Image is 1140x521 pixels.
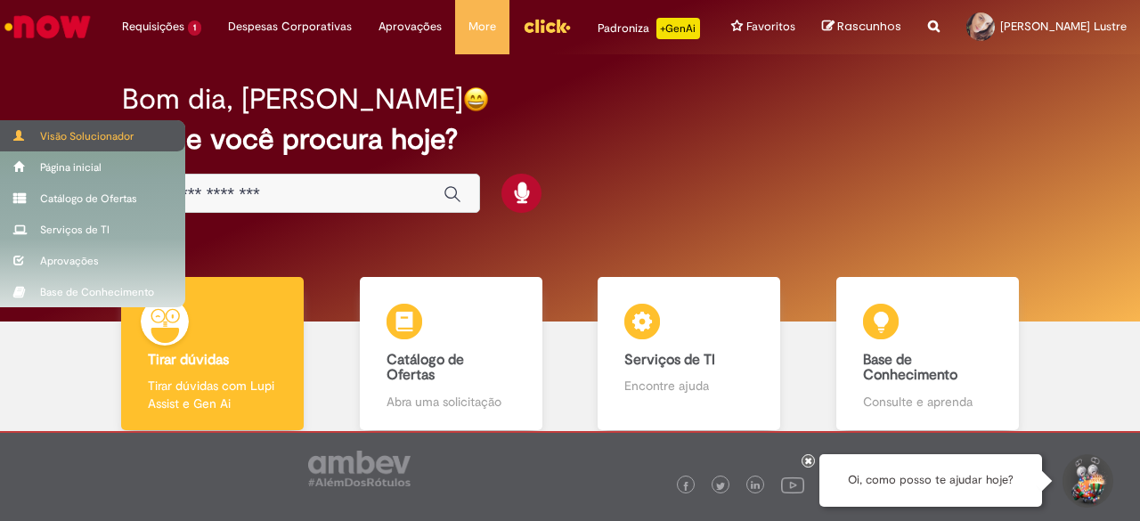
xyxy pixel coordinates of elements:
span: Requisições [122,18,184,36]
b: Serviços de TI [624,351,715,369]
h2: O que você procura hoje? [122,124,1017,155]
img: logo_footer_facebook.png [681,482,690,491]
a: Serviços de TI Encontre ajuda [570,277,809,431]
img: logo_footer_linkedin.png [751,481,760,492]
span: Despesas Corporativas [228,18,352,36]
b: Tirar dúvidas [148,351,229,369]
a: Tirar dúvidas Tirar dúvidas com Lupi Assist e Gen Ai [94,277,332,431]
p: +GenAi [656,18,700,39]
img: logo_footer_youtube.png [781,473,804,496]
img: logo_footer_ambev_rotulo_gray.png [308,451,411,486]
p: Consulte e aprenda [863,393,992,411]
img: click_logo_yellow_360x200.png [523,12,571,39]
a: Rascunhos [822,19,901,36]
div: Padroniza [598,18,700,39]
b: Catálogo de Ofertas [387,351,464,385]
div: Oi, como posso te ajudar hoje? [819,454,1042,507]
span: More [468,18,496,36]
img: ServiceNow [2,9,94,45]
span: Favoritos [746,18,795,36]
p: Tirar dúvidas com Lupi Assist e Gen Ai [148,377,277,412]
a: Base de Conhecimento Consulte e aprenda [809,277,1047,431]
span: Rascunhos [837,18,901,35]
p: Encontre ajuda [624,377,753,395]
b: Base de Conhecimento [863,351,957,385]
h2: Bom dia, [PERSON_NAME] [122,84,463,115]
img: happy-face.png [463,86,489,112]
p: Abra uma solicitação [387,393,516,411]
img: logo_footer_twitter.png [716,482,725,491]
span: Aprovações [379,18,442,36]
a: Catálogo de Ofertas Abra uma solicitação [332,277,571,431]
span: [PERSON_NAME] Lustre [1000,19,1127,34]
button: Iniciar Conversa de Suporte [1060,454,1113,508]
span: 1 [188,20,201,36]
